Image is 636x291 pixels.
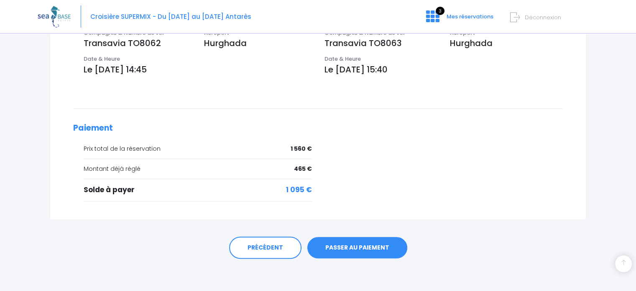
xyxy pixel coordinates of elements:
p: Hurghada [204,37,312,49]
span: Déconnexion [525,13,561,21]
span: Date & Heure [324,55,361,63]
span: Date & Heure [84,55,120,63]
span: Mes réservations [447,13,493,21]
p: Transavia TO8062 [84,37,192,49]
p: Transavia TO8063 [324,37,437,49]
span: 1 095 € [286,185,312,196]
p: Hurghada [450,37,563,49]
a: PRÉCÉDENT [229,237,301,259]
span: 1 560 € [291,144,312,153]
div: Montant déjà réglé [84,165,312,173]
span: 465 € [294,165,312,173]
p: Le [DATE] 14:45 [84,63,312,76]
a: 3 Mes réservations [419,15,498,23]
p: Le [DATE] 15:40 [324,63,563,76]
div: Prix total de la réservation [84,144,312,153]
span: Croisière SUPERMIX - Du [DATE] au [DATE] Antarès [90,12,251,21]
span: 3 [436,7,444,15]
a: PASSER AU PAIEMENT [307,237,407,259]
h2: Paiement [73,124,563,133]
div: Solde à payer [84,185,312,196]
